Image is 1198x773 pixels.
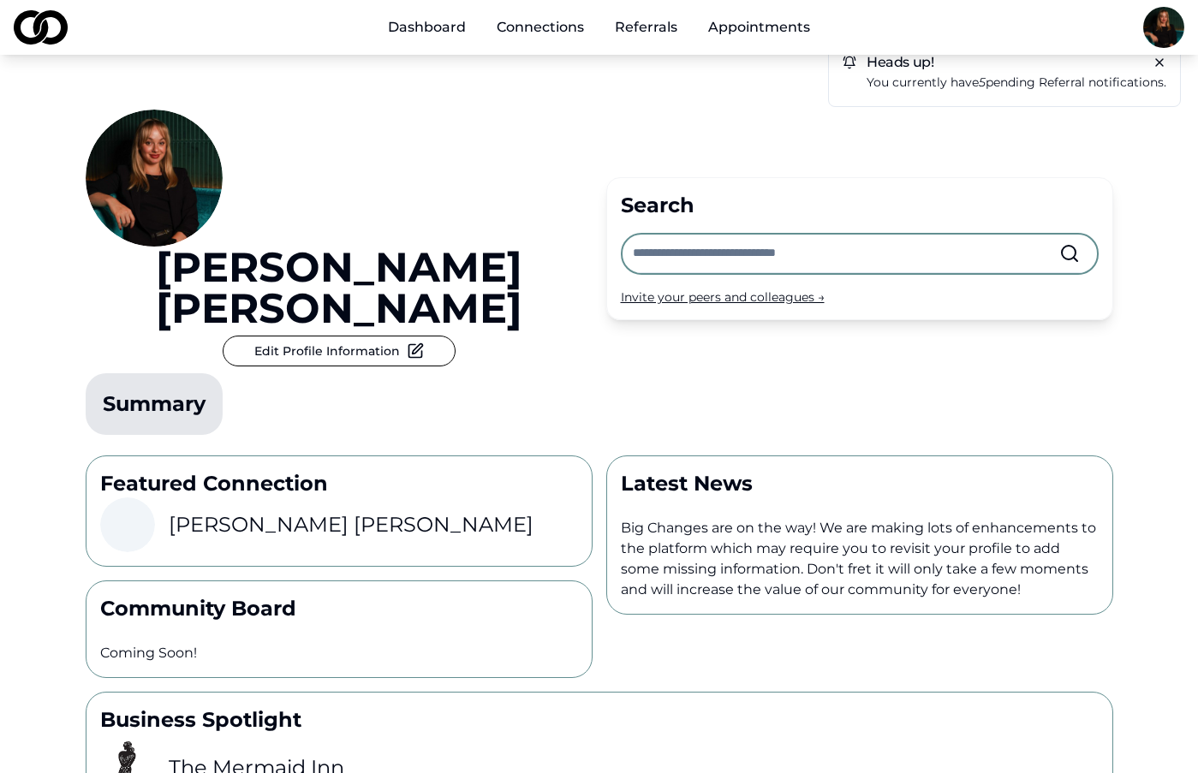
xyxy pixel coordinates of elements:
[100,470,578,497] p: Featured Connection
[374,10,480,45] a: Dashboard
[601,10,691,45] a: Referrals
[100,595,578,622] p: Community Board
[374,10,824,45] nav: Main
[169,511,533,538] h3: [PERSON_NAME] [PERSON_NAME]
[1039,74,1085,90] span: referral
[1143,7,1184,48] img: c428395b-9587-4343-8118-e82d7cf4715d-1725764975466-profile_picture.jpg
[694,10,824,45] a: Appointments
[483,10,598,45] a: Connections
[843,56,1166,69] h5: Heads up!
[621,288,1099,306] div: Invite your peers and colleagues →
[103,390,206,418] div: Summary
[100,706,1099,734] p: Business Spotlight
[14,10,68,45] img: logo
[621,192,1099,219] div: Search
[621,470,1099,497] p: Latest News
[100,643,578,663] p: Coming Soon!
[867,73,1166,92] a: You currently have5pending referral notifications.
[86,247,593,329] a: [PERSON_NAME] [PERSON_NAME]
[979,74,986,90] em: 5
[223,336,456,366] button: Edit Profile Information
[867,74,1166,90] span: You currently have pending notifications.
[621,518,1099,600] p: Big Changes are on the way! We are making lots of enhancements to the platform which may require ...
[86,110,223,247] img: c428395b-9587-4343-8118-e82d7cf4715d-1725764975466-profile_picture.jpg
